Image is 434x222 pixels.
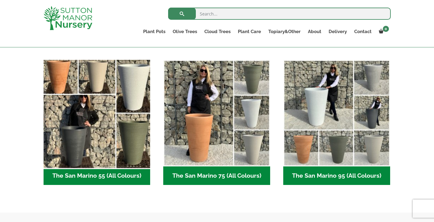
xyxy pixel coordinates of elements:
[234,27,265,36] a: Plant Care
[44,6,92,30] img: logo
[304,27,325,36] a: About
[169,27,201,36] a: Olive Trees
[351,27,375,36] a: Contact
[44,60,150,185] a: Visit product category The San Marino 55 (All Colours)
[283,166,390,185] h2: The San Marino 95 (All Colours)
[163,60,270,166] img: The San Marino 75 (All Colours)
[283,60,390,166] img: The San Marino 95 (All Colours)
[163,166,270,185] h2: The San Marino 75 (All Colours)
[168,8,391,20] input: Search...
[41,57,153,169] img: The San Marino 55 (All Colours)
[44,166,150,185] h2: The San Marino 55 (All Colours)
[383,26,389,32] span: 0
[283,60,390,185] a: Visit product category The San Marino 95 (All Colours)
[201,27,234,36] a: Cloud Trees
[325,27,351,36] a: Delivery
[375,27,391,36] a: 0
[265,27,304,36] a: Topiary&Other
[139,27,169,36] a: Plant Pots
[163,60,270,185] a: Visit product category The San Marino 75 (All Colours)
